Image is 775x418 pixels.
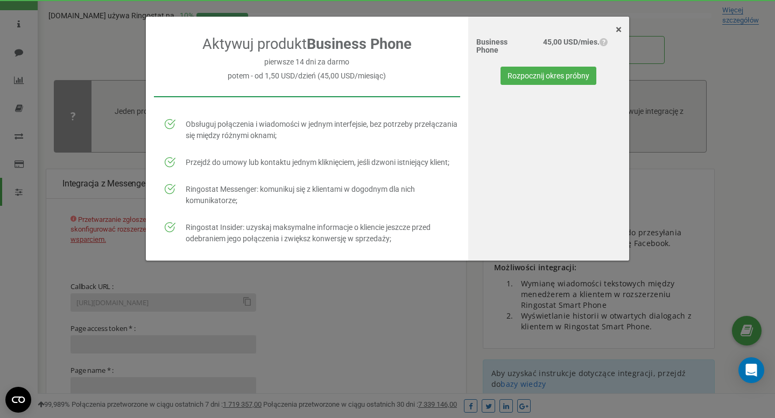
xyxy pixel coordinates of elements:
button: Open CMP widget [5,387,31,413]
img: ico [165,157,175,168]
span: × [616,23,622,36]
p: Ringostat Insider: uzyskaj maksymalne informacje o kliencie jeszcze przed odebraniem jego połącze... [186,222,460,244]
span: Koszt może się różnić w zależności od ilości wykorzystania usługi [600,38,608,46]
img: ico [165,184,175,194]
h4: 45,00 USD/mies. [522,38,608,46]
h4: Business Phone [476,38,527,55]
h4: pierwsze 14 dni za darmo [154,58,460,66]
img: ico [165,222,175,233]
h4: potem - od 1,50 USD/dzień (45,00 USD/miesiąc) [154,72,460,80]
p: Obsługuj połączenia i wiadomości w jednym interfejsie, bez potrzeby przełączania się między różny... [186,119,460,141]
p: Ringostat Messenger: komunikuj się z klientami w dogodnym dla nich komunikatorze; [186,184,460,206]
div: Open Intercom Messenger [738,357,764,383]
button: Rozpocznij okres próbny [501,67,596,85]
strong: Business Phone [307,35,412,53]
h2: Aktywuj produkt [154,35,460,53]
img: ico [165,119,175,129]
p: Przejdź do umowy lub kontaktu jednym kliknięciem, jeśli dzwoni istniejący klient; [186,157,449,168]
